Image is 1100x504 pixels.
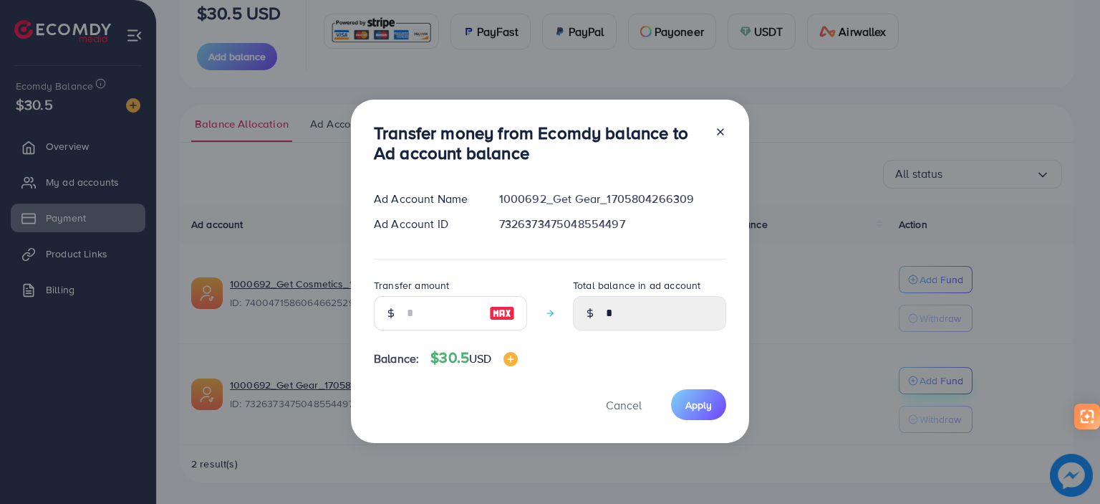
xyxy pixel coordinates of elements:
[489,305,515,322] img: image
[503,352,518,366] img: image
[374,351,419,367] span: Balance:
[588,389,660,420] button: Cancel
[362,216,488,232] div: Ad Account ID
[374,278,449,293] label: Transfer amount
[374,123,703,164] h3: Transfer money from Ecomdy balance to Ad account balance
[685,398,712,412] span: Apply
[488,191,738,207] div: 1000692_Get Gear_1705804266309
[430,349,517,367] h4: $30.5
[362,191,488,207] div: Ad Account Name
[573,278,700,293] label: Total balance in ad account
[606,397,642,413] span: Cancel
[671,389,726,420] button: Apply
[488,216,738,232] div: 7326373475048554497
[469,351,491,366] span: USD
